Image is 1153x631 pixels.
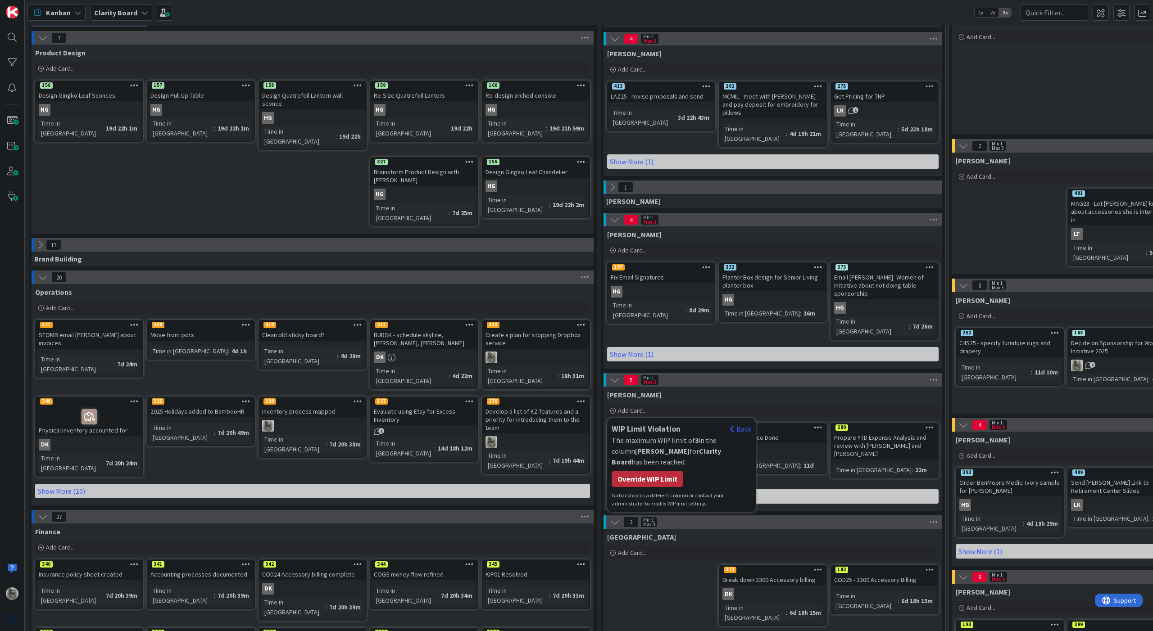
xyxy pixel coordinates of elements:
[40,82,53,89] div: 156
[831,262,939,340] a: 373Email [PERSON_NAME]- Women of Initiative about not doing table sponsorshipHGTime in [GEOGRAPHI...
[434,443,436,453] span: :
[612,83,625,90] div: 413
[337,131,363,141] div: 19d 22h
[607,347,939,361] a: Show More (1)
[102,123,104,133] span: :
[36,321,142,349] div: 171STOMB email [PERSON_NAME] about invoices
[36,406,142,436] div: Physical inventory accounted for
[549,200,550,210] span: :
[912,465,913,475] span: :
[39,439,50,451] div: DK
[957,499,1063,511] div: HG
[967,451,995,460] span: Add Card...
[374,352,386,363] div: DK
[487,398,499,405] div: 370
[635,446,690,455] b: [PERSON_NAME]
[36,321,142,329] div: 171
[1071,243,1146,262] div: Time in [GEOGRAPHIC_DATA]
[722,124,786,144] div: Time in [GEOGRAPHIC_DATA]
[831,271,938,299] div: Email [PERSON_NAME]- Women of Initiative about not doing table sponsorship
[831,90,938,102] div: Get Pricing for TNP
[722,294,734,306] div: HG
[483,158,589,166] div: 155
[486,180,497,192] div: HG
[263,398,276,405] div: 339
[831,424,938,460] div: 289Prepare YTD Expense Analysis and review with [PERSON_NAME] and [PERSON_NAME]
[835,424,848,431] div: 289
[259,397,367,458] a: 339Inventory process mappedPATime in [GEOGRAPHIC_DATA]:7d 20h 38m
[957,469,1063,496] div: 393Order BenMoore Medici Ivory sample for [PERSON_NAME]
[724,264,736,270] div: 332
[262,420,274,432] img: PA
[607,489,939,504] a: Show More (2)
[722,308,800,318] div: Time in [GEOGRAPHIC_DATA]
[482,157,590,218] a: 155Design Gingko Leaf ChandelierHGTime in [GEOGRAPHIC_DATA]:19d 22h 2m
[370,397,478,462] a: 137Evaluate using Etsy for Excess InventoryTime in [GEOGRAPHIC_DATA]:14d 18h 12m
[374,438,434,458] div: Time in [GEOGRAPHIC_DATA]
[722,460,800,470] div: Time in [GEOGRAPHIC_DATA]
[612,435,751,467] div: The maximum WIP limit of in the column for has been reached.
[899,124,935,134] div: 5d 23h 18m
[35,484,590,498] a: Show More (10)
[150,118,214,138] div: Time in [GEOGRAPHIC_DATA]
[336,131,337,141] span: :
[259,321,366,329] div: 410
[1072,469,1085,476] div: 409
[720,424,826,432] div: 299
[730,424,751,434] div: Back
[786,129,787,139] span: :
[486,352,497,363] img: PA
[371,158,477,166] div: 327
[39,354,113,374] div: Time in [GEOGRAPHIC_DATA]
[608,271,714,283] div: Fix Email Signatures
[148,406,254,417] div: 2025 Holidays added to BambooHR
[487,82,499,89] div: 160
[36,81,142,90] div: 156
[483,158,589,178] div: 155Design Gingko Leaf Chandelier
[259,420,366,432] div: PA
[40,322,53,328] div: 171
[611,300,685,320] div: Time in [GEOGRAPHIC_DATA]
[259,406,366,417] div: Inventory process mapped
[483,406,589,433] div: Develop a list of KZ features and a priority for introducing them to the team
[36,81,142,101] div: 156Design Gingko Leaf Sconces
[831,82,938,90] div: 275
[483,81,589,101] div: 160Re-design arched console
[1148,374,1150,384] span: :
[370,81,478,142] a: 159Re-Size Quatrefoil LantersHGTime in [GEOGRAPHIC_DATA]:19d 22h
[608,90,714,102] div: LAZ25 - revise proposals and send
[337,351,338,361] span: :
[724,83,736,90] div: 262
[612,492,630,499] span: Go back
[959,362,1031,382] div: Time in [GEOGRAPHIC_DATA]
[961,330,973,336] div: 252
[483,180,589,192] div: HG
[483,397,589,406] div: 370
[1021,5,1088,21] input: Quick Filter...
[720,263,826,271] div: 332
[957,329,1063,357] div: 252C4S25 - specify furniture rugs and drapery
[371,166,477,186] div: Brainstorm Product Design with [PERSON_NAME]
[608,82,714,90] div: 413
[486,366,558,386] div: Time in [GEOGRAPHIC_DATA]
[483,104,589,116] div: HG
[801,308,817,318] div: 16m
[801,460,816,470] div: 11d
[961,469,973,476] div: 393
[482,397,590,474] a: 370Develop a list of KZ features and a priority for introducing them to the teamPATime in [GEOGRA...
[607,154,939,169] a: Show More (1)
[450,371,475,381] div: 4d 22m
[720,271,826,291] div: Planter Box design for Senior Living planter box
[486,118,546,138] div: Time in [GEOGRAPHIC_DATA]
[259,81,366,109] div: 158Design Quatrefoil Lantern wall sconce
[853,107,858,113] span: 1
[39,118,102,138] div: Time in [GEOGRAPHIC_DATA]
[957,469,1063,477] div: 393
[375,159,388,165] div: 327
[957,477,1063,496] div: Order BenMoore Medici Ivory sample for [PERSON_NAME]
[375,82,388,89] div: 159
[956,328,1064,386] a: 252C4S25 - specify furniture rugs and draperyTime in [GEOGRAPHIC_DATA]:11d 10m
[909,321,910,331] span: :
[371,104,477,116] div: HG
[40,398,53,405] div: 348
